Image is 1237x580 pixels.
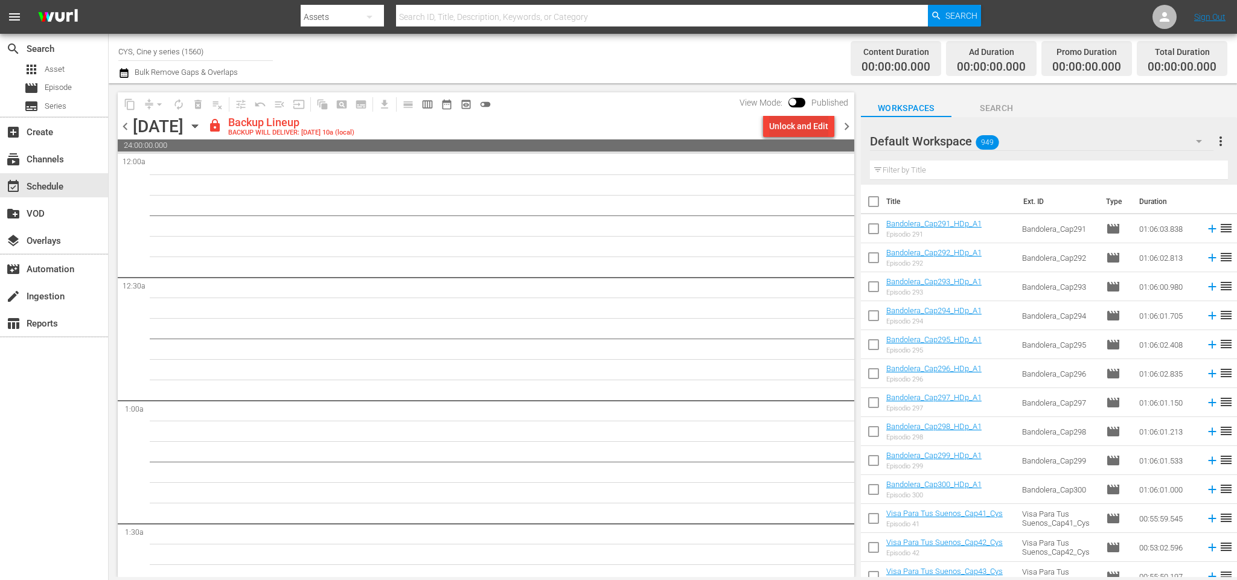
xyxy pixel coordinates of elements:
[886,260,982,267] div: Episodio 292
[394,92,418,116] span: Day Calendar View
[1099,185,1132,218] th: Type
[1017,243,1101,272] td: Bandolera_Cap292
[1219,453,1233,467] span: reorder
[886,346,982,354] div: Episodio 295
[1052,43,1121,60] div: Promo Duration
[1134,243,1201,272] td: 01:06:02.813
[351,95,371,114] span: Create Series Block
[6,289,21,304] span: Ingestion
[1017,301,1101,330] td: Bandolera_Cap294
[839,119,854,134] span: chevron_right
[45,81,72,94] span: Episode
[24,62,39,77] span: Asset
[208,118,222,133] span: lock
[886,462,982,470] div: Episodio 299
[1106,395,1120,410] span: Episode
[886,317,982,325] div: Episodio 294
[1052,60,1121,74] span: 00:00:00.000
[371,92,394,116] span: Download as CSV
[1017,330,1101,359] td: Bandolera_Cap295
[1134,417,1201,446] td: 01:06:01.213
[886,288,982,296] div: Episodio 293
[45,63,65,75] span: Asset
[6,152,21,167] span: Channels
[1017,359,1101,388] td: Bandolera_Cap296
[945,5,977,27] span: Search
[886,375,982,383] div: Episodio 296
[1206,483,1219,496] svg: Add to Schedule
[1106,540,1120,555] span: Episode
[886,393,982,402] a: Bandolera_Cap297_HDp_A1
[1219,424,1233,438] span: reorder
[861,60,930,74] span: 00:00:00.000
[1194,12,1226,22] a: Sign Out
[1132,185,1204,218] th: Duration
[120,95,139,114] span: Copy Lineup
[886,404,982,412] div: Episodio 297
[456,95,476,114] span: View Backup
[763,115,834,137] button: Unlock and Edit
[886,248,982,257] a: Bandolera_Cap292_HDp_A1
[1134,272,1201,301] td: 01:06:00.980
[45,100,66,112] span: Series
[1219,221,1233,235] span: reorder
[928,5,981,27] button: Search
[418,95,437,114] span: Week Calendar View
[1219,366,1233,380] span: reorder
[7,10,22,24] span: menu
[479,98,491,110] span: toggle_off
[870,124,1213,158] div: Default Workspace
[289,95,308,114] span: Update Metadata from Key Asset
[169,95,188,114] span: Loop Content
[24,81,39,95] span: Episode
[886,538,1003,547] a: Visa Para Tus Suenos_Cap42_Cys
[133,116,184,136] div: [DATE]
[886,549,1003,557] div: Episodio 42
[1206,309,1219,322] svg: Add to Schedule
[1134,214,1201,243] td: 01:06:03.838
[1016,185,1099,218] th: Ext. ID
[1219,250,1233,264] span: reorder
[118,139,854,151] span: 24:00:00.000
[886,335,982,344] a: Bandolera_Cap295_HDp_A1
[1134,533,1201,562] td: 00:53:02.596
[1206,541,1219,554] svg: Add to Schedule
[1106,250,1120,265] span: Episode
[886,422,982,431] a: Bandolera_Cap298_HDp_A1
[861,101,951,116] span: Workspaces
[6,42,21,56] span: Search
[1017,533,1101,562] td: Visa Para Tus Suenos_Cap42_Cys
[886,231,982,238] div: Episodio 291
[1219,308,1233,322] span: reorder
[1134,446,1201,475] td: 01:06:01.533
[1106,482,1120,497] span: Episode
[734,98,788,107] span: View Mode:
[957,60,1026,74] span: 00:00:00.000
[1134,301,1201,330] td: 01:06:01.705
[133,68,238,77] span: Bulk Remove Gaps & Overlaps
[886,491,982,499] div: Episodio 300
[1134,504,1201,533] td: 00:55:59.545
[1206,338,1219,351] svg: Add to Schedule
[1219,511,1233,525] span: reorder
[1206,222,1219,235] svg: Add to Schedule
[788,98,797,106] span: Toggle to switch from Published to Draft view.
[6,234,21,248] span: Overlays
[6,206,21,221] span: VOD
[886,567,1003,576] a: Visa Para Tus Suenos_Cap43_Cys
[208,95,227,114] span: Clear Lineup
[1017,446,1101,475] td: Bandolera_Cap299
[308,92,332,116] span: Refresh All Search Blocks
[805,98,854,107] span: Published
[886,451,982,460] a: Bandolera_Cap299_HDp_A1
[886,185,1016,218] th: Title
[1148,60,1216,74] span: 00:00:00.000
[769,115,828,137] div: Unlock and Edit
[421,98,433,110] span: calendar_view_week_outlined
[861,43,930,60] div: Content Duration
[1134,330,1201,359] td: 01:06:02.408
[1134,388,1201,417] td: 01:06:01.150
[1206,512,1219,525] svg: Add to Schedule
[228,129,354,137] div: BACKUP WILL DELIVER: [DATE] 10a (local)
[6,262,21,276] span: Automation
